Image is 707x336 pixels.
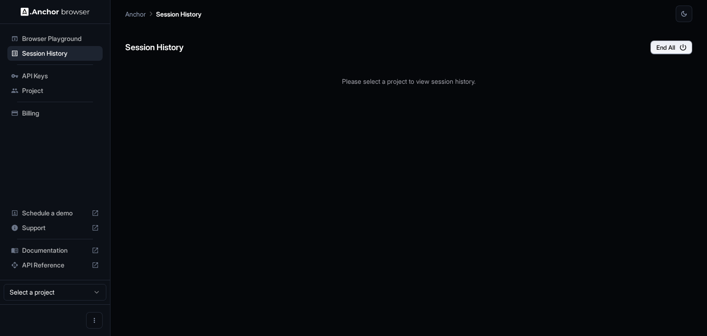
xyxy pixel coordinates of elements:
div: Session History [7,46,103,61]
button: Open menu [86,312,103,329]
div: Documentation [7,243,103,258]
div: API Keys [7,69,103,83]
span: Browser Playground [22,34,99,43]
span: Support [22,223,88,232]
div: API Reference [7,258,103,272]
span: Session History [22,49,99,58]
span: API Keys [22,71,99,81]
div: Billing [7,106,103,121]
span: API Reference [22,261,88,270]
div: Browser Playground [7,31,103,46]
span: Billing [22,109,99,118]
img: Anchor Logo [21,7,90,16]
span: Documentation [22,246,88,255]
div: Project [7,83,103,98]
button: End All [650,41,692,54]
h6: Session History [125,41,184,54]
p: Please select a project to view session history. [125,76,692,86]
span: Schedule a demo [22,209,88,218]
nav: breadcrumb [125,9,202,19]
p: Anchor [125,9,146,19]
p: Session History [156,9,202,19]
div: Schedule a demo [7,206,103,220]
div: Support [7,220,103,235]
span: Project [22,86,99,95]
